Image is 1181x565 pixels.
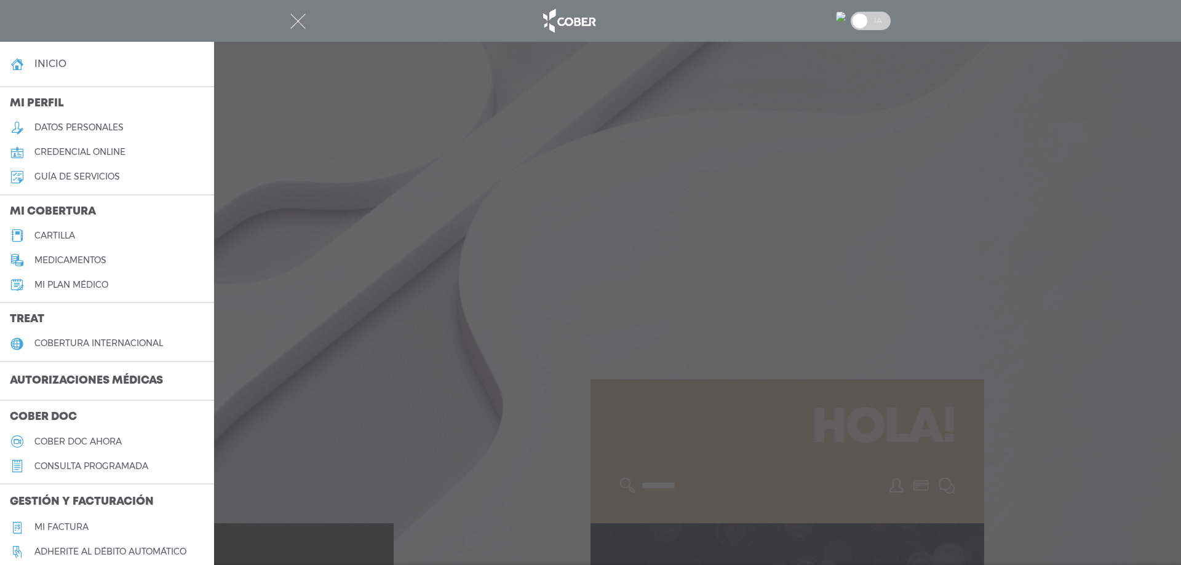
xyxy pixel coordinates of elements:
img: Cober_menu-close-white.svg [290,14,306,29]
h5: Mi plan médico [34,280,108,290]
h5: credencial online [34,147,125,157]
h5: cobertura internacional [34,338,163,349]
img: 17482 [836,12,846,22]
h5: cartilla [34,231,75,241]
h4: inicio [34,58,66,69]
h5: guía de servicios [34,172,120,182]
h5: Cober doc ahora [34,437,122,447]
h5: medicamentos [34,255,106,266]
h5: consulta programada [34,461,148,472]
h5: datos personales [34,122,124,133]
h5: Mi factura [34,522,89,532]
h5: Adherite al débito automático [34,547,186,557]
img: logo_cober_home-white.png [536,6,601,36]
